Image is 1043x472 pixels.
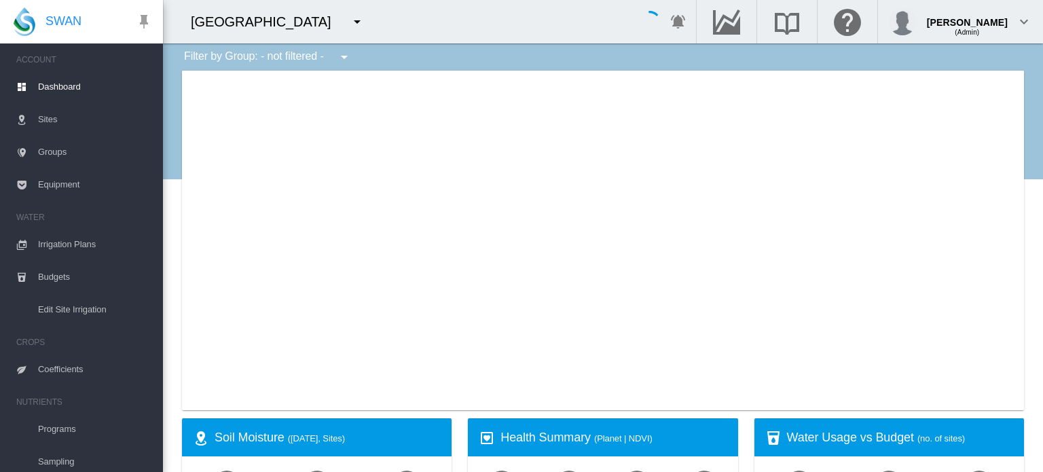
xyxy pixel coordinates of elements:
span: Sites [38,103,152,136]
md-icon: icon-bell-ring [670,14,687,30]
span: Groups [38,136,152,168]
span: Programs [38,413,152,446]
div: Soil Moisture [215,429,441,446]
span: (Planet | NDVI) [594,433,653,443]
span: Edit Site Irrigation [38,293,152,326]
span: SWAN [45,13,81,30]
md-icon: icon-heart-box-outline [479,430,495,446]
md-icon: Go to the Data Hub [710,14,743,30]
md-icon: icon-map-marker-radius [193,430,209,446]
span: WATER [16,206,152,228]
img: SWAN-Landscape-Logo-Colour-drop.png [14,7,35,36]
span: Irrigation Plans [38,228,152,261]
span: (Admin) [955,29,979,36]
span: (no. of sites) [917,433,965,443]
div: Filter by Group: - not filtered - [174,43,362,71]
span: ([DATE], Sites) [288,433,345,443]
span: Coefficients [38,353,152,386]
md-icon: icon-cup-water [765,430,782,446]
md-icon: icon-menu-down [349,14,365,30]
md-icon: icon-pin [136,14,152,30]
button: icon-menu-down [344,8,371,35]
span: Dashboard [38,71,152,103]
div: [GEOGRAPHIC_DATA] [191,12,343,31]
span: Budgets [38,261,152,293]
div: Water Usage vs Budget [787,429,1013,446]
button: icon-bell-ring [665,8,692,35]
md-icon: icon-chevron-down [1016,14,1032,30]
div: Health Summary [500,429,727,446]
div: [PERSON_NAME] [927,10,1008,24]
button: icon-menu-down [331,43,358,71]
img: profile.jpg [889,8,916,35]
span: ACCOUNT [16,49,152,71]
md-icon: Search the knowledge base [771,14,803,30]
span: NUTRIENTS [16,391,152,413]
md-icon: icon-menu-down [336,49,352,65]
span: Equipment [38,168,152,201]
span: CROPS [16,331,152,353]
md-icon: Click here for help [831,14,864,30]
